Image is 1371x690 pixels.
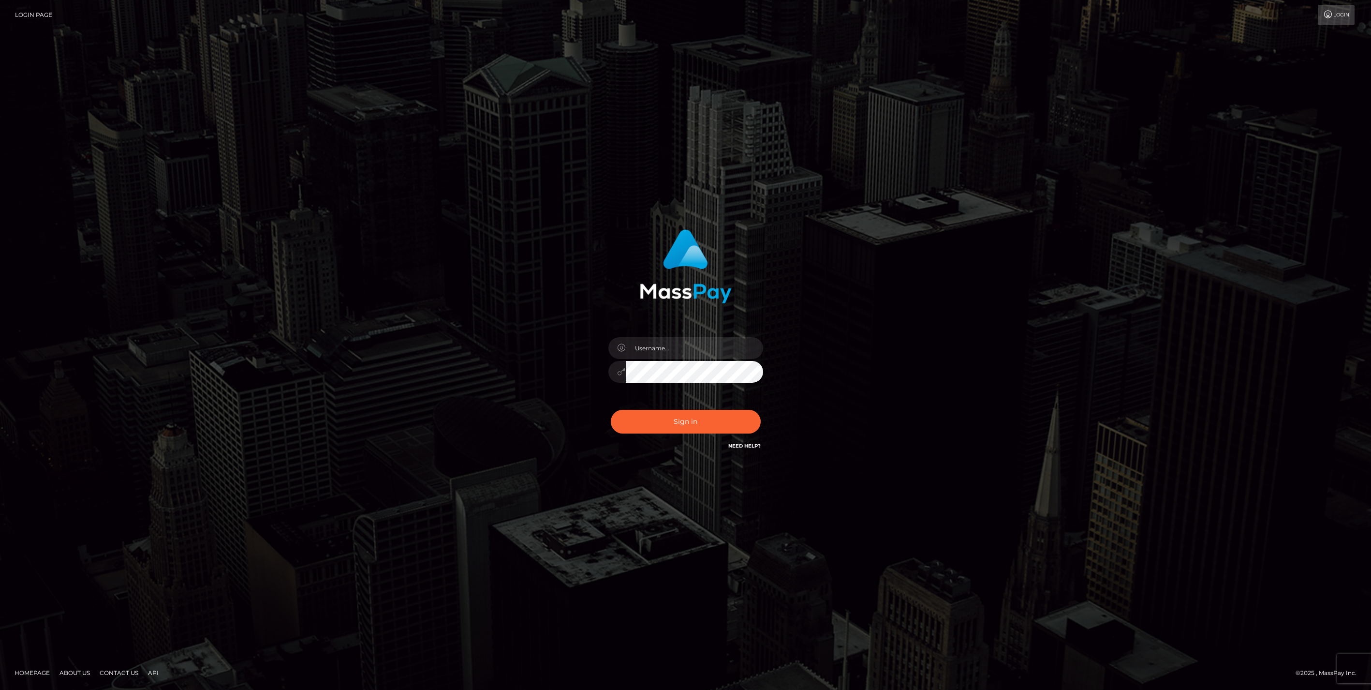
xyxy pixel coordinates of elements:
[626,337,763,359] input: Username...
[611,410,761,434] button: Sign in
[1318,5,1355,25] a: Login
[96,665,142,680] a: Contact Us
[144,665,162,680] a: API
[11,665,54,680] a: Homepage
[1296,668,1364,678] div: © 2025 , MassPay Inc.
[728,443,761,449] a: Need Help?
[15,5,52,25] a: Login Page
[56,665,94,680] a: About Us
[640,229,732,303] img: MassPay Login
